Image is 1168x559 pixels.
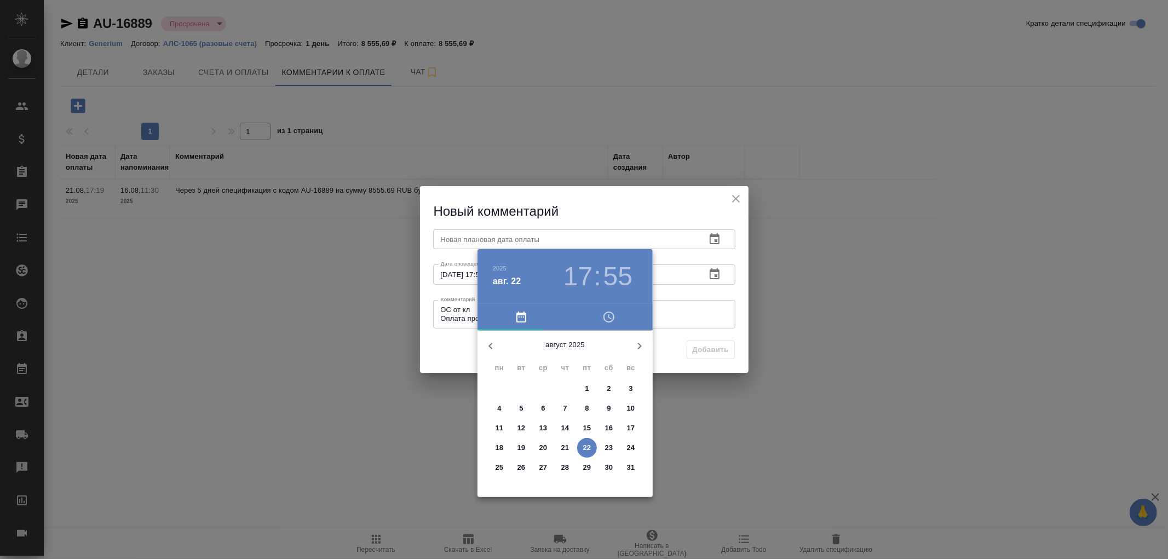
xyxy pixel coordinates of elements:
[607,383,611,394] p: 2
[533,399,553,418] button: 6
[490,458,509,477] button: 25
[627,442,635,453] p: 24
[577,362,597,373] span: пт
[511,418,531,438] button: 12
[627,403,635,414] p: 10
[563,403,567,414] p: 7
[490,438,509,458] button: 18
[594,261,601,292] h3: :
[563,261,592,292] button: 17
[605,442,613,453] p: 23
[555,399,575,418] button: 7
[555,438,575,458] button: 21
[583,442,591,453] p: 22
[555,458,575,477] button: 28
[603,261,632,292] button: 55
[605,462,613,473] p: 30
[555,362,575,373] span: чт
[583,423,591,434] p: 15
[577,399,597,418] button: 8
[577,379,597,399] button: 1
[517,423,526,434] p: 12
[627,423,635,434] p: 17
[496,423,504,434] p: 11
[533,438,553,458] button: 20
[493,265,507,272] button: 2025
[504,339,626,350] p: август 2025
[539,462,548,473] p: 27
[517,442,526,453] p: 19
[493,275,521,288] button: авг. 22
[599,379,619,399] button: 2
[629,383,632,394] p: 3
[621,379,641,399] button: 3
[511,458,531,477] button: 26
[583,462,591,473] p: 29
[605,423,613,434] p: 16
[577,438,597,458] button: 22
[555,418,575,438] button: 14
[561,462,569,473] p: 28
[561,442,569,453] p: 21
[599,418,619,438] button: 16
[496,462,504,473] p: 25
[585,383,589,394] p: 1
[539,423,548,434] p: 13
[496,442,504,453] p: 18
[497,403,501,414] p: 4
[621,362,641,373] span: вс
[517,462,526,473] p: 26
[561,423,569,434] p: 14
[621,399,641,418] button: 10
[577,418,597,438] button: 15
[490,362,509,373] span: пн
[533,362,553,373] span: ср
[533,458,553,477] button: 27
[599,399,619,418] button: 9
[511,438,531,458] button: 19
[585,403,589,414] p: 8
[621,438,641,458] button: 24
[621,418,641,438] button: 17
[519,403,523,414] p: 5
[599,458,619,477] button: 30
[539,442,548,453] p: 20
[607,403,611,414] p: 9
[490,399,509,418] button: 4
[627,462,635,473] p: 31
[533,418,553,438] button: 13
[599,362,619,373] span: сб
[577,458,597,477] button: 29
[490,418,509,438] button: 11
[511,399,531,418] button: 5
[621,458,641,477] button: 31
[541,403,545,414] p: 6
[599,438,619,458] button: 23
[511,362,531,373] span: вт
